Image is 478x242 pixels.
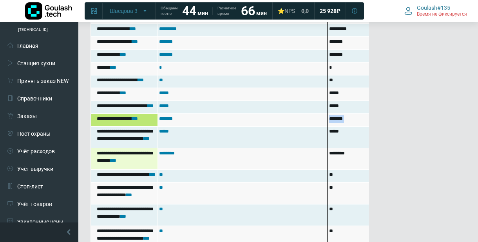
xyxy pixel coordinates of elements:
span: мин [197,10,208,16]
a: ⭐NPS 0,0 [273,4,313,18]
span: Обещаем гостю [161,5,177,16]
span: ₽ [337,7,340,14]
span: 0,0 [301,7,309,14]
div: ⭐ [278,7,295,14]
a: 25 928 ₽ [315,4,345,18]
button: Goulash#135 Время не фиксируется [400,3,472,19]
span: Расчетное время [217,5,236,16]
span: Время не фиксируется [417,11,467,18]
img: Логотип компании Goulash.tech [25,2,72,20]
span: 25 928 [320,7,337,14]
button: Швецова 3 [105,5,153,17]
span: Goulash#135 [417,4,450,11]
span: Швецова 3 [110,7,138,14]
strong: 66 [241,4,255,18]
a: Обещаем гостю 44 мин Расчетное время 66 мин [156,4,272,18]
strong: 44 [182,4,196,18]
span: мин [256,10,267,16]
span: NPS [284,8,295,14]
